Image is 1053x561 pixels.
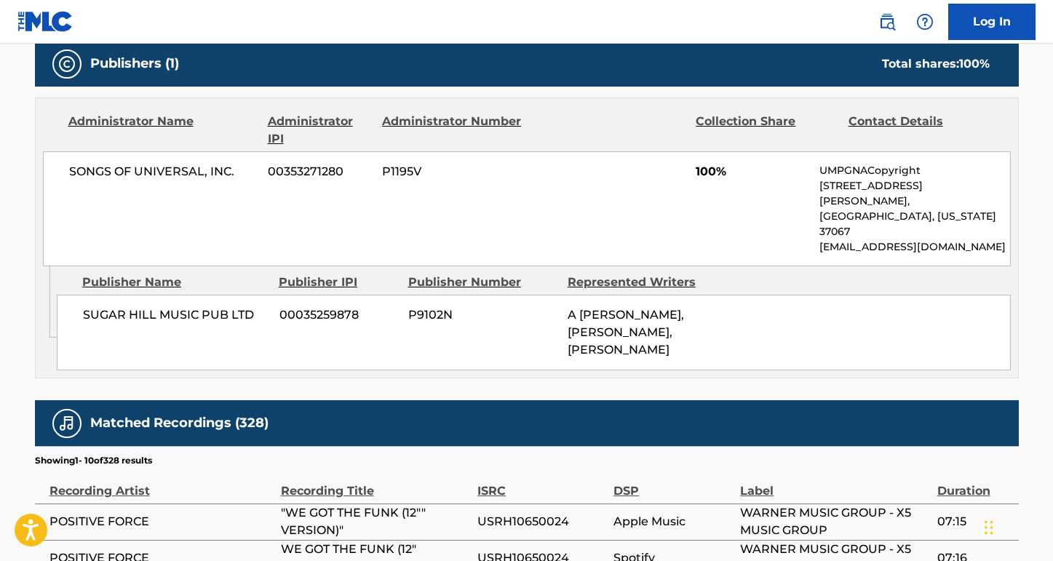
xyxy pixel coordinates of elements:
[882,55,990,73] div: Total shares:
[696,113,837,148] div: Collection Share
[819,163,1009,178] p: UMPGNACopyright
[408,274,557,291] div: Publisher Number
[382,163,523,180] span: P1195V
[268,163,371,180] span: 00353271280
[268,113,371,148] div: Administrator IPI
[980,491,1053,561] div: Widget de chat
[819,178,1009,209] p: [STREET_ADDRESS][PERSON_NAME],
[916,13,934,31] img: help
[68,113,257,148] div: Administrator Name
[568,308,684,357] span: A [PERSON_NAME], [PERSON_NAME], [PERSON_NAME]
[58,415,76,432] img: Matched Recordings
[35,454,152,467] p: Showing 1 - 10 of 328 results
[83,306,269,324] span: SUGAR HILL MUSIC PUB LTD
[477,467,606,500] div: ISRC
[58,55,76,73] img: Publishers
[937,467,1012,500] div: Duration
[959,57,990,71] span: 100 %
[17,11,73,32] img: MLC Logo
[49,467,274,500] div: Recording Artist
[477,513,606,530] span: USRH10650024
[82,274,268,291] div: Publisher Name
[613,467,733,500] div: DSP
[849,113,990,148] div: Contact Details
[696,163,808,180] span: 100%
[985,506,993,549] div: Glisser
[90,415,269,431] h5: Matched Recordings (328)
[281,504,470,539] span: "WE GOT THE FUNK (12"" VERSION)"
[568,274,716,291] div: Represented Writers
[613,513,733,530] span: Apple Music
[69,163,258,180] span: SONGS OF UNIVERSAL, INC.
[873,7,902,36] a: Public Search
[980,491,1053,561] iframe: Chat Widget
[279,306,397,324] span: 00035259878
[819,209,1009,239] p: [GEOGRAPHIC_DATA], [US_STATE] 37067
[90,55,179,72] h5: Publishers (1)
[279,274,397,291] div: Publisher IPI
[948,4,1036,40] a: Log In
[408,306,557,324] span: P9102N
[937,513,1012,530] span: 07:15
[740,467,929,500] div: Label
[740,504,929,539] span: WARNER MUSIC GROUP - X5 MUSIC GROUP
[49,513,274,530] span: POSITIVE FORCE
[878,13,896,31] img: search
[382,113,523,148] div: Administrator Number
[281,467,470,500] div: Recording Title
[910,7,939,36] div: Help
[819,239,1009,255] p: [EMAIL_ADDRESS][DOMAIN_NAME]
